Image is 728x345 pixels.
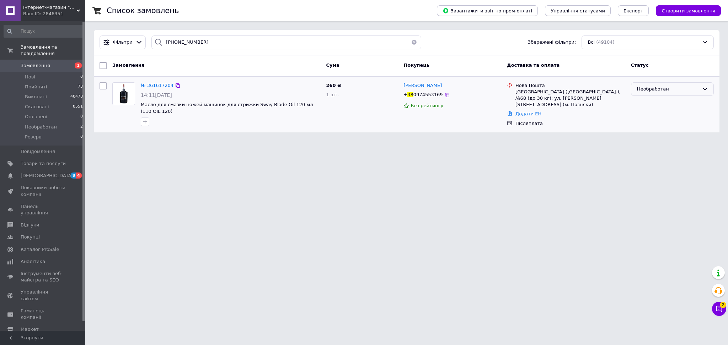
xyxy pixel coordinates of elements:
[403,92,443,97] span: +380974553169
[76,172,82,179] span: 4
[25,134,42,140] span: Резерв
[25,114,47,120] span: Оплачені
[403,92,407,97] span: +
[78,84,83,90] span: 73
[437,5,538,16] button: Завантажити звіт по пром-оплаті
[545,5,611,16] button: Управління статусами
[70,94,83,100] span: 40478
[21,160,66,167] span: Товари та послуги
[528,39,576,46] span: Збережені фільтри:
[112,82,135,105] a: Фото товару
[25,104,49,110] span: Скасовані
[80,74,83,80] span: 0
[515,82,625,89] div: Нова Пошта
[515,120,625,127] div: Післяплата
[712,302,726,316] button: Чат з покупцем2
[507,62,560,68] span: Доставка та оплата
[73,104,83,110] span: 8551
[113,39,133,46] span: Фільтри
[141,102,313,114] a: Масло для смазки ножей машинок для стрижки Sway Blade Oil 120 мл (110 OIL 120)
[21,172,73,179] span: [DEMOGRAPHIC_DATA]
[23,4,76,11] span: Інтернет-магазин "Flattop"
[21,62,50,69] span: Замовлення
[403,62,429,68] span: Покупець
[515,111,541,116] a: Додати ЕН
[25,94,47,100] span: Виконані
[80,114,83,120] span: 0
[618,5,649,16] button: Експорт
[326,92,339,97] span: 1 шт.
[720,302,726,308] span: 2
[326,62,339,68] span: Cума
[21,258,45,265] span: Аналітика
[21,44,85,57] span: Замовлення та повідомлення
[21,203,66,216] span: Панель управління
[515,89,625,108] div: [GEOGRAPHIC_DATA] ([GEOGRAPHIC_DATA].), №68 (до 30 кг): ул. [PERSON_NAME][STREET_ADDRESS] (м. Поз...
[80,134,83,140] span: 0
[443,7,532,14] span: Завантажити звіт по пром-оплаті
[141,92,172,98] span: 14:11[DATE]
[113,83,135,105] img: Фото товару
[403,83,442,88] span: [PERSON_NAME]
[413,92,443,97] span: 0974553169
[407,35,421,49] button: Очистить
[403,82,442,89] a: [PERSON_NAME]
[21,326,39,333] span: Маркет
[25,84,47,90] span: Прийняті
[662,8,715,13] span: Створити замовлення
[407,92,413,97] span: 38
[25,74,35,80] span: Нові
[151,35,421,49] input: Пошук за номером замовлення, ПІБ покупця, номером телефону, Email, номером накладної
[21,289,66,302] span: Управління сайтом
[23,11,85,17] div: Ваш ID: 2846351
[623,8,643,13] span: Експорт
[551,8,605,13] span: Управління статусами
[4,25,84,38] input: Пошук
[656,5,721,16] button: Створити замовлення
[25,124,57,130] span: Необработан
[21,234,40,240] span: Покупці
[71,172,76,179] span: 8
[21,308,66,321] span: Гаманець компанії
[588,39,595,46] span: Всі
[75,62,82,69] span: 1
[141,83,173,88] a: № 361617204
[21,246,59,253] span: Каталог ProSale
[326,83,341,88] span: 260 ₴
[596,39,615,45] span: (49104)
[637,86,699,93] div: Необработан
[631,62,649,68] span: Статус
[411,103,443,108] span: Без рейтингу
[80,124,83,130] span: 2
[21,185,66,197] span: Показники роботи компанії
[107,6,179,15] h1: Список замовлень
[112,62,144,68] span: Замовлення
[21,222,39,228] span: Відгуки
[21,270,66,283] span: Інструменти веб-майстра та SEO
[649,8,721,13] a: Створити замовлення
[21,148,55,155] span: Повідомлення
